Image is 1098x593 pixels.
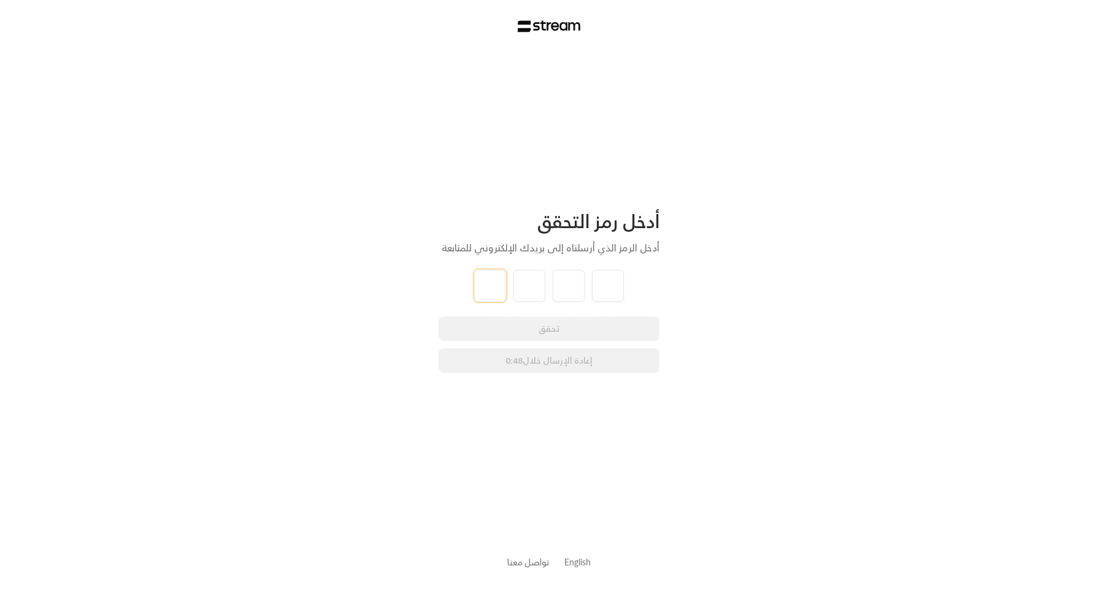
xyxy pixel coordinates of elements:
[439,210,659,233] div: أدخل رمز التحقق
[507,554,550,570] a: تواصل معنا
[439,240,659,255] div: أدخل الرمز الذي أرسلناه إلى بريدك الإلكتروني للمتابعة
[564,551,591,573] a: English
[507,556,550,568] button: تواصل معنا
[518,20,581,33] img: Stream Logo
